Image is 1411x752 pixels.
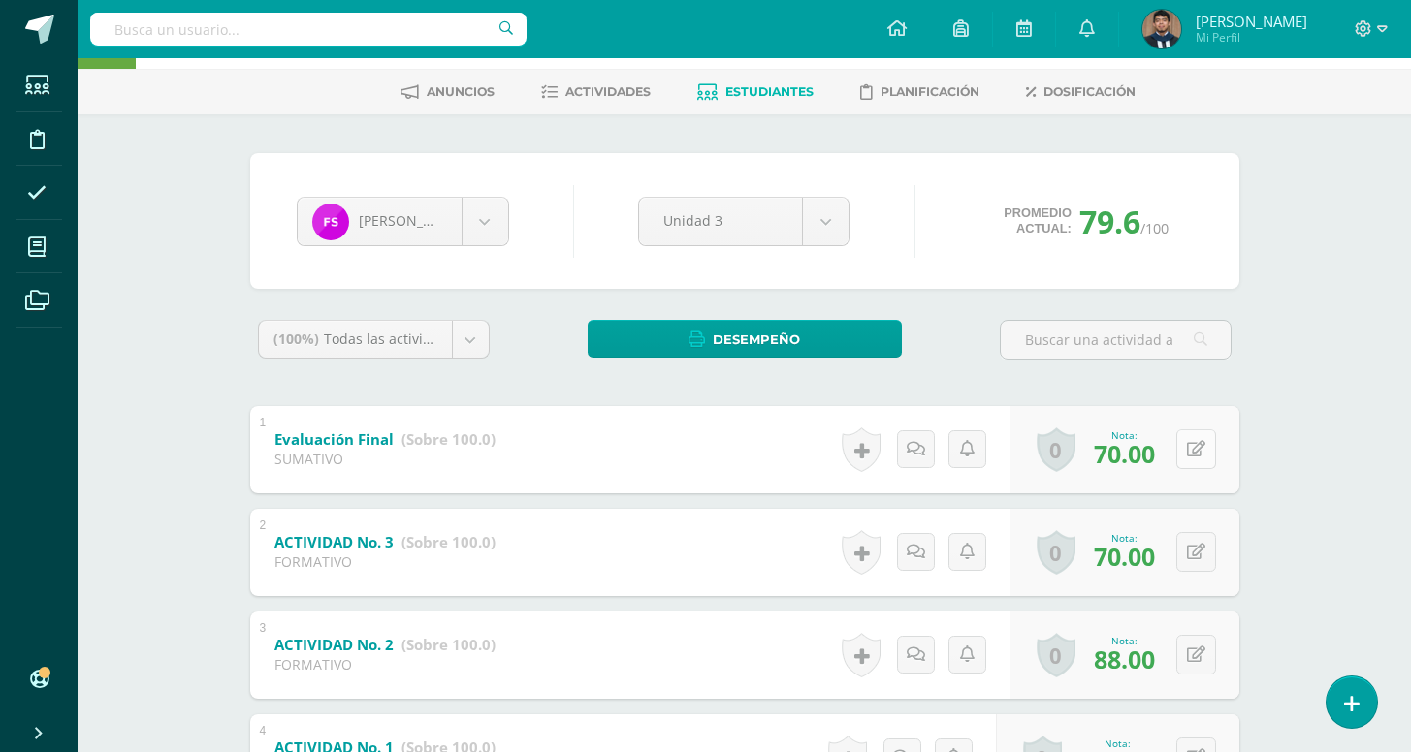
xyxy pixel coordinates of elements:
[1196,29,1307,46] span: Mi Perfil
[274,552,496,571] div: FORMATIVO
[1196,12,1307,31] span: [PERSON_NAME]
[639,198,849,245] a: Unidad 3
[1026,77,1136,108] a: Dosificación
[298,198,508,245] a: [PERSON_NAME]
[1094,531,1155,545] div: Nota:
[1001,321,1231,359] input: Buscar una actividad aquí...
[588,320,902,358] a: Desempeño
[1079,201,1140,242] span: 79.6
[274,532,394,551] b: ACTIVIDAD No. 3
[274,630,496,661] a: ACTIVIDAD No. 2 (Sobre 100.0)
[881,84,979,99] span: Planificación
[273,329,319,348] span: (100%)
[1094,428,1155,442] div: Nota:
[1094,634,1155,647] div: Nota:
[1094,437,1155,470] span: 70.00
[324,329,564,348] span: Todas las actividades de esta unidad
[1094,540,1155,573] span: 70.00
[401,635,496,654] strong: (Sobre 100.0)
[860,77,979,108] a: Planificación
[1094,642,1155,675] span: 88.00
[663,198,778,243] span: Unidad 3
[274,450,496,468] div: SUMATIVO
[274,424,496,455] a: Evaluación Final (Sobre 100.0)
[401,429,496,449] strong: (Sobre 100.0)
[401,532,496,551] strong: (Sobre 100.0)
[1043,84,1136,99] span: Dosificación
[274,655,496,674] div: FORMATIVO
[697,77,814,108] a: Estudiantes
[1037,530,1075,575] a: 0
[259,321,489,358] a: (100%)Todas las actividades de esta unidad
[274,527,496,558] a: ACTIVIDAD No. 3 (Sobre 100.0)
[90,13,527,46] input: Busca un usuario...
[1037,427,1075,472] a: 0
[541,77,651,108] a: Actividades
[274,635,394,654] b: ACTIVIDAD No. 2
[312,204,349,240] img: 169ea857dc9e9796115f47b0c4dd5f76.png
[713,322,800,358] span: Desempeño
[427,84,495,99] span: Anuncios
[401,77,495,108] a: Anuncios
[359,211,467,230] span: [PERSON_NAME]
[565,84,651,99] span: Actividades
[1140,219,1169,237] span: /100
[1142,10,1181,48] img: 8c648ab03079b18c3371769e6fc6bd45.png
[1080,736,1155,750] div: Nota:
[274,429,394,449] b: Evaluación Final
[725,84,814,99] span: Estudiantes
[1004,205,1072,236] span: Promedio actual:
[1037,633,1075,677] a: 0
